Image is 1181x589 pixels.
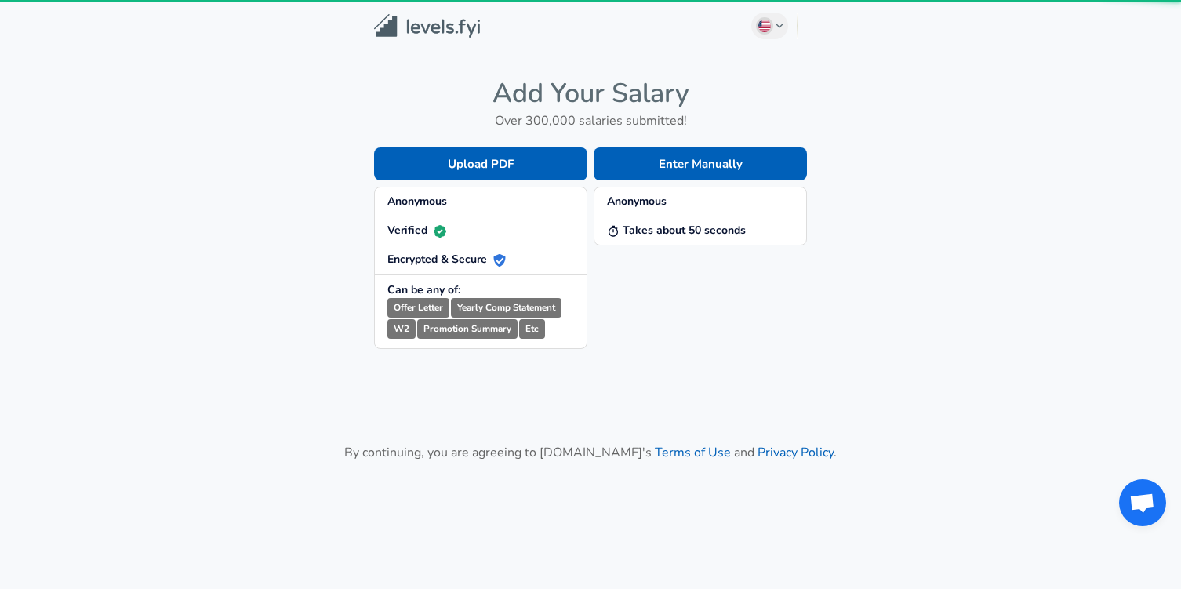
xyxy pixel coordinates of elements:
[387,319,416,339] small: W2
[1119,479,1166,526] div: Open chat
[607,194,667,209] strong: Anonymous
[387,298,449,318] small: Offer Letter
[758,20,771,32] img: English (US)
[519,319,545,339] small: Etc
[751,13,789,39] button: English (US)
[374,14,480,38] img: Levels.fyi
[387,223,446,238] strong: Verified
[387,252,506,267] strong: Encrypted & Secure
[387,194,447,209] strong: Anonymous
[417,319,518,339] small: Promotion Summary
[758,444,834,461] a: Privacy Policy
[387,282,460,297] strong: Can be any of:
[374,147,587,180] button: Upload PDF
[607,223,746,238] strong: Takes about 50 seconds
[594,147,807,180] button: Enter Manually
[374,77,807,110] h4: Add Your Salary
[451,298,561,318] small: Yearly Comp Statement
[374,110,807,132] h6: Over 300,000 salaries submitted!
[655,444,731,461] a: Terms of Use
